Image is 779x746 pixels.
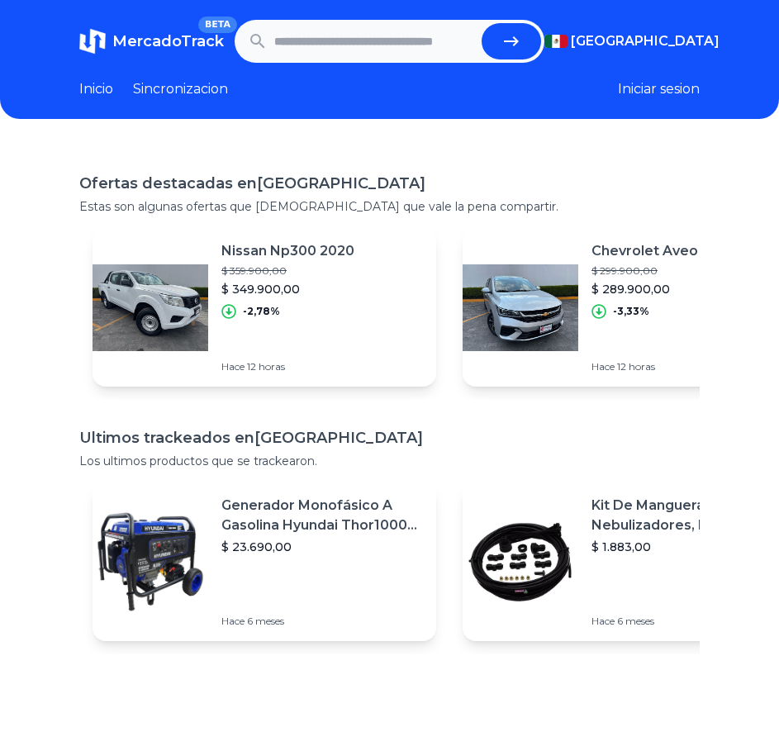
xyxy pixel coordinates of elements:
[544,35,568,48] img: Mexico
[79,172,700,195] h1: Ofertas destacadas en [GEOGRAPHIC_DATA]
[221,615,423,628] p: Hace 6 meses
[591,360,737,373] p: Hace 12 horas
[618,79,700,99] button: Iniciar sesion
[221,264,354,278] p: $ 359.900,00
[221,281,354,297] p: $ 349.900,00
[221,496,423,535] p: Generador Monofásico A Gasolina Hyundai Thor10000 P 11.5 Kw
[243,305,280,318] p: -2,78%
[463,249,578,365] img: Featured image
[93,228,436,387] a: Featured imageNissan Np300 2020$ 359.900,00$ 349.900,00-2,78%Hace 12 horas
[93,249,208,365] img: Featured image
[221,241,354,261] p: Nissan Np300 2020
[221,539,423,555] p: $ 23.690,00
[93,504,208,620] img: Featured image
[79,453,700,469] p: Los ultimos productos que se trackearon.
[544,31,700,51] button: [GEOGRAPHIC_DATA]
[79,28,224,55] a: MercadoTrackBETA
[79,426,700,449] h1: Ultimos trackeados en [GEOGRAPHIC_DATA]
[79,198,700,215] p: Estas son algunas ofertas que [DEMOGRAPHIC_DATA] que vale la pena compartir.
[463,504,578,620] img: Featured image
[613,305,649,318] p: -3,33%
[93,482,436,641] a: Featured imageGenerador Monofásico A Gasolina Hyundai Thor10000 P 11.5 Kw$ 23.690,00Hace 6 meses
[198,17,237,33] span: BETA
[571,31,720,51] span: [GEOGRAPHIC_DATA]
[221,360,354,373] p: Hace 12 horas
[79,79,113,99] a: Inicio
[133,79,228,99] a: Sincronizacion
[591,281,737,297] p: $ 289.900,00
[79,28,106,55] img: MercadoTrack
[112,32,224,50] span: MercadoTrack
[591,264,737,278] p: $ 299.900,00
[591,241,737,261] p: Chevrolet Aveo 2024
